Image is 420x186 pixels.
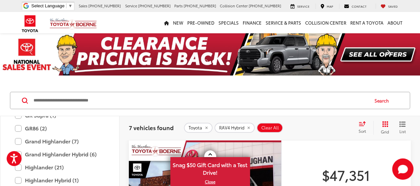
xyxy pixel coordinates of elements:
[385,12,404,33] a: About
[373,121,394,134] button: Grid View
[174,3,183,8] span: Parts
[88,3,121,8] span: [PHONE_NUMBER]
[381,129,389,134] span: Grid
[171,12,185,33] a: New
[189,125,202,130] span: Toyota
[359,128,366,134] span: Sort
[79,3,87,8] span: Sales
[264,12,303,33] a: Service & Parts: Opens in a new tab
[220,3,248,8] span: Collision Center
[261,125,279,130] span: Clear All
[129,123,174,131] span: 7 vehicles found
[352,4,367,8] span: Contact
[392,158,413,180] svg: Start Chat
[15,161,105,173] label: Highlander (21)
[33,93,368,108] input: Search by Make, Model, or Keyword
[15,122,105,134] label: GR86 (2)
[49,18,97,30] img: Vic Vaughan Toyota of Boerne
[68,3,72,8] span: ▼
[348,12,385,33] a: Rent a Toyota
[297,4,309,8] span: Service
[162,12,171,33] a: Home
[394,121,411,134] button: List View
[185,12,216,33] a: Pre-Owned
[286,4,314,9] a: Service
[31,3,72,8] a: Select Language​
[257,123,283,133] button: Clear All
[171,158,249,178] span: Snag $50 Gift Card with a Test Drive!
[399,128,406,134] span: List
[216,12,241,33] a: Specials
[138,3,171,8] span: [PHONE_NUMBER]
[368,92,398,109] button: Search
[31,3,64,8] span: Select Language
[15,174,105,186] label: Highlander Hybrid (1)
[392,158,413,180] button: Toggle Chat Window
[184,3,216,8] span: [PHONE_NUMBER]
[339,4,372,9] a: Contact
[125,3,137,8] span: Service
[219,125,244,130] span: RAV4 Hybrid
[376,4,403,9] a: My Saved Vehicles
[18,13,42,35] img: Toyota
[388,4,398,8] span: Saved
[315,4,338,9] a: Map
[184,123,212,133] button: remove Toyota
[15,148,105,160] label: Grand Highlander Hybrid (6)
[249,3,281,8] span: [PHONE_NUMBER]
[241,12,264,33] a: Finance
[15,135,105,147] label: Grand Highlander (7)
[303,12,348,33] a: Collision Center
[327,4,333,8] span: Map
[293,166,399,183] span: $47,351
[355,121,373,134] button: Select sort value
[214,123,255,133] button: remove RAV4%20Hybrid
